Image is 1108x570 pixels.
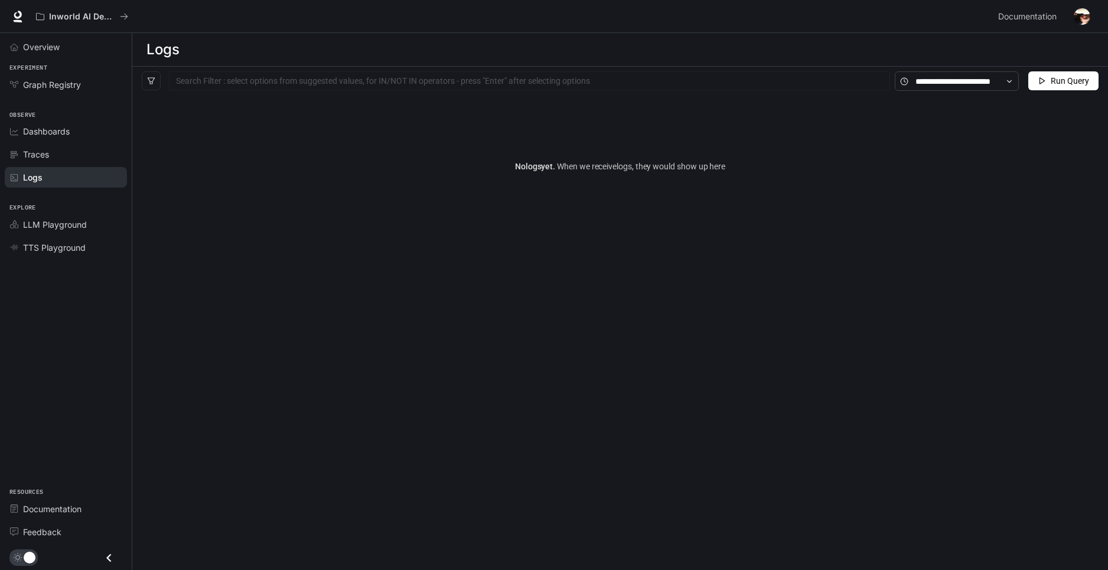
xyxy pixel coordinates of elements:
span: Logs [23,171,43,184]
a: Documentation [993,5,1065,28]
img: User avatar [1074,8,1090,25]
span: LLM Playground [23,218,87,231]
button: All workspaces [31,5,133,28]
span: Documentation [998,9,1057,24]
a: Dashboards [5,121,127,142]
span: Traces [23,148,49,160]
h1: Logs [146,38,179,61]
span: Documentation [23,503,82,515]
a: Traces [5,144,127,165]
p: Inworld AI Demos [49,12,115,22]
a: Feedback [5,522,127,542]
button: User avatar [1070,5,1094,28]
span: Feedback [23,526,61,538]
span: Overview [23,41,60,53]
button: Run Query [1028,71,1099,90]
span: filter [147,77,155,85]
button: Close drawer [96,546,122,570]
span: Graph Registry [23,78,81,91]
a: Documentation [5,499,127,519]
a: Graph Registry [5,74,127,95]
a: Logs [5,167,127,188]
a: Overview [5,37,127,57]
span: TTS Playground [23,241,86,254]
a: TTS Playground [5,237,127,258]
span: Dark mode toggle [24,551,35,564]
span: Dashboards [23,125,70,137]
a: LLM Playground [5,214,127,235]
button: filter [142,71,161,90]
span: When we receive logs , they would show up here [555,162,725,171]
article: No logs yet. [515,160,725,173]
span: Run Query [1051,74,1089,87]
